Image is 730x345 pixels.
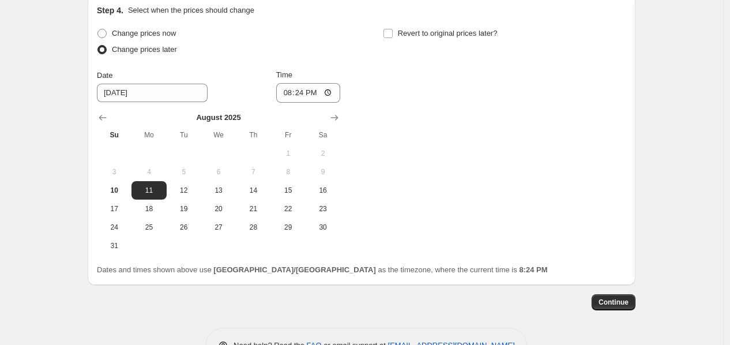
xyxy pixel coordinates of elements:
span: 4 [136,167,161,177]
button: Friday August 15 2025 [271,181,306,200]
span: Time [276,70,292,79]
span: 18 [136,204,161,213]
span: Tu [171,130,197,140]
button: Thursday August 14 2025 [236,181,270,200]
button: Friday August 1 2025 [271,144,306,163]
button: Show previous month, July 2025 [95,110,111,126]
span: 24 [101,223,127,232]
button: Friday August 8 2025 [271,163,306,181]
span: Change prices later [112,45,177,54]
span: Sa [310,130,336,140]
th: Saturday [306,126,340,144]
b: 8:24 PM [519,265,547,274]
th: Sunday [97,126,131,144]
span: 10 [101,186,127,195]
th: Wednesday [201,126,236,144]
button: Saturday August 9 2025 [306,163,340,181]
span: Change prices now [112,29,176,37]
button: Sunday August 17 2025 [97,200,131,218]
button: Tuesday August 19 2025 [167,200,201,218]
span: 23 [310,204,336,213]
button: Show next month, September 2025 [326,110,343,126]
span: 14 [240,186,266,195]
button: Saturday August 16 2025 [306,181,340,200]
button: Today Sunday August 10 2025 [97,181,131,200]
span: 27 [206,223,231,232]
button: Monday August 18 2025 [131,200,166,218]
button: Friday August 22 2025 [271,200,306,218]
span: 28 [240,223,266,232]
button: Friday August 29 2025 [271,218,306,237]
span: 29 [276,223,301,232]
button: Monday August 4 2025 [131,163,166,181]
button: Thursday August 28 2025 [236,218,270,237]
span: 2 [310,149,336,158]
p: Select when the prices should change [128,5,254,16]
input: 12:00 [276,83,341,103]
span: 5 [171,167,197,177]
span: Dates and times shown above use as the timezone, where the current time is [97,265,548,274]
button: Wednesday August 13 2025 [201,181,236,200]
span: Fr [276,130,301,140]
span: 16 [310,186,336,195]
span: 11 [136,186,161,195]
th: Tuesday [167,126,201,144]
button: Tuesday August 5 2025 [167,163,201,181]
span: 26 [171,223,197,232]
button: Continue [592,294,635,310]
button: Wednesday August 20 2025 [201,200,236,218]
span: 31 [101,241,127,250]
span: Continue [599,298,629,307]
th: Monday [131,126,166,144]
span: 12 [171,186,197,195]
button: Sunday August 31 2025 [97,237,131,255]
span: Revert to original prices later? [398,29,498,37]
button: Saturday August 2 2025 [306,144,340,163]
span: 13 [206,186,231,195]
button: Saturday August 30 2025 [306,218,340,237]
span: We [206,130,231,140]
span: 15 [276,186,301,195]
span: 1 [276,149,301,158]
button: Thursday August 7 2025 [236,163,270,181]
h2: Step 4. [97,5,123,16]
button: Wednesday August 27 2025 [201,218,236,237]
span: Date [97,71,112,80]
input: 8/10/2025 [97,84,208,102]
span: 21 [240,204,266,213]
th: Friday [271,126,306,144]
button: Saturday August 23 2025 [306,200,340,218]
span: Su [101,130,127,140]
span: 30 [310,223,336,232]
span: 6 [206,167,231,177]
span: Mo [136,130,161,140]
button: Tuesday August 12 2025 [167,181,201,200]
span: 8 [276,167,301,177]
span: 3 [101,167,127,177]
button: Tuesday August 26 2025 [167,218,201,237]
b: [GEOGRAPHIC_DATA]/[GEOGRAPHIC_DATA] [213,265,375,274]
button: Sunday August 24 2025 [97,218,131,237]
th: Thursday [236,126,270,144]
span: 25 [136,223,161,232]
span: 17 [101,204,127,213]
span: 20 [206,204,231,213]
span: Th [240,130,266,140]
span: 9 [310,167,336,177]
button: Monday August 11 2025 [131,181,166,200]
button: Monday August 25 2025 [131,218,166,237]
button: Thursday August 21 2025 [236,200,270,218]
span: 22 [276,204,301,213]
span: 7 [240,167,266,177]
span: 19 [171,204,197,213]
button: Wednesday August 6 2025 [201,163,236,181]
button: Sunday August 3 2025 [97,163,131,181]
